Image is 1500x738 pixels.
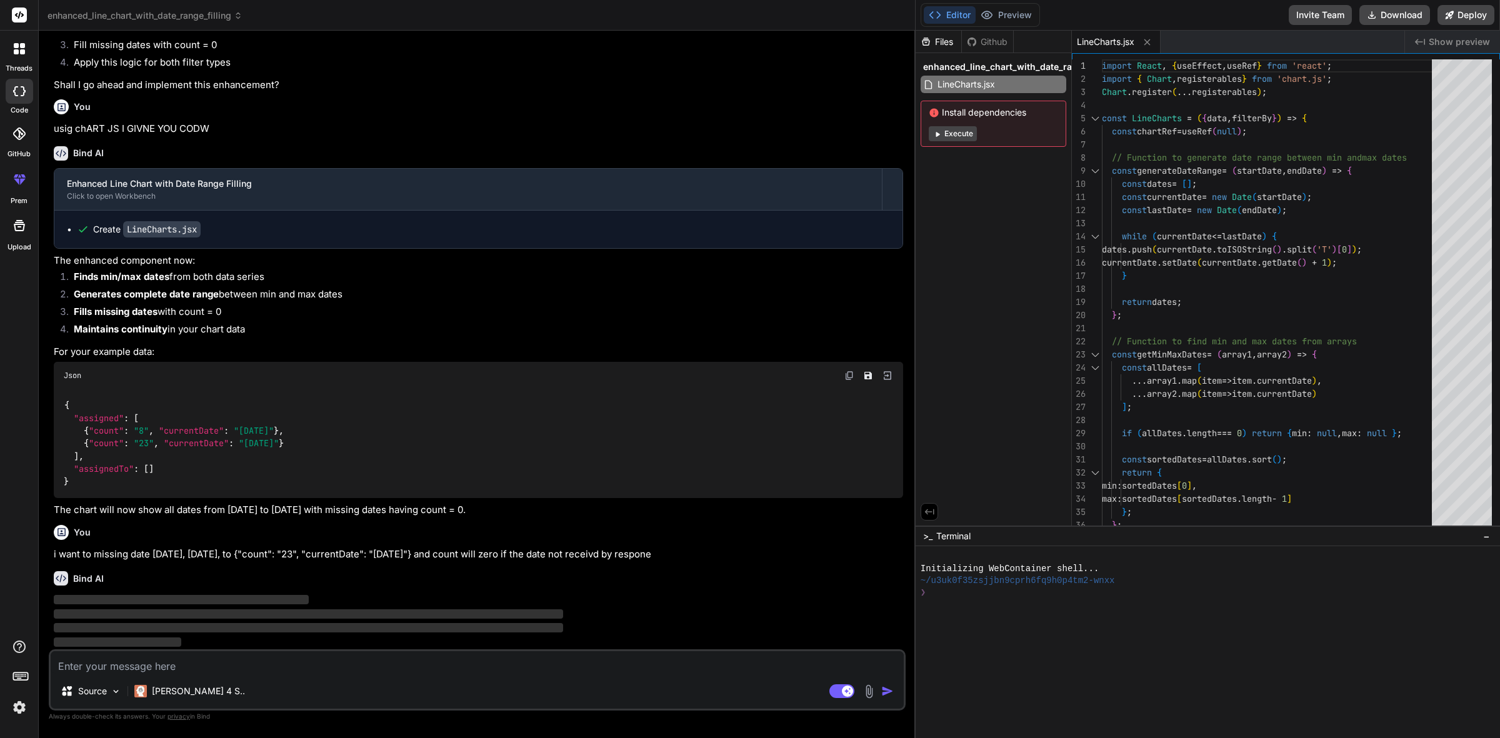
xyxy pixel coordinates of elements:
span: , [1252,349,1257,360]
span: ) [1302,257,1307,268]
span: , [1337,427,1342,439]
span: [ [1197,362,1202,373]
span: } [279,438,284,449]
span: === [1217,427,1232,439]
span: if [1122,427,1132,439]
span: 'T' [1317,244,1332,255]
span: ... [1132,388,1147,399]
span: ( [1232,165,1237,176]
img: icon [881,685,894,697]
div: 8 [1072,151,1086,164]
span: ( [1197,112,1202,124]
span: . [1177,375,1182,386]
span: ( [1137,427,1142,439]
span: . [1212,244,1217,255]
strong: Generates complete date range [74,288,219,300]
span: ( [1212,126,1217,137]
span: ... [1132,375,1147,386]
span: ( [1172,86,1177,97]
span: ) [1302,191,1307,202]
span: useRef [1182,126,1212,137]
li: with count = 0 [64,305,903,322]
span: = [1187,204,1192,216]
div: 17 [1072,269,1086,282]
span: : [124,412,129,424]
span: registerables [1177,73,1242,84]
span: const [1122,191,1147,202]
div: Enhanced Line Chart with Date Range Filling [67,177,869,190]
label: threads [6,63,32,74]
span: = [1187,362,1192,373]
span: [ [134,412,139,424]
span: . [1127,86,1132,97]
span: . [1182,427,1187,439]
span: lastDate [1222,231,1262,242]
span: dates [1152,296,1177,307]
span: } [274,425,279,436]
span: { [84,438,89,449]
span: , [279,425,284,436]
span: ) [1327,257,1332,268]
span: length [1187,427,1217,439]
div: 29 [1072,427,1086,440]
span: { [1172,60,1177,71]
span: => [1287,112,1297,124]
span: LineCharts.jsx [1077,36,1134,48]
span: 0 [1342,244,1347,255]
span: ; [1332,257,1337,268]
span: array1 [1222,349,1252,360]
span: ; [1397,427,1402,439]
span: ... [1177,86,1192,97]
span: Date [1217,204,1237,216]
p: The enhanced component now: [54,254,903,268]
div: Click to collapse the range. [1087,164,1103,177]
span: = [1222,165,1227,176]
span: } [1122,270,1127,281]
div: 6 [1072,125,1086,138]
span: item [1202,375,1222,386]
span: ( [1152,231,1157,242]
span: ( [1217,349,1222,360]
span: . [1252,375,1257,386]
span: null [1367,427,1387,439]
div: 10 [1072,177,1086,191]
span: LineCharts [1132,112,1182,124]
button: Download [1359,5,1430,25]
span: , [1162,60,1167,71]
span: data [1207,112,1227,124]
span: : [1307,427,1312,439]
span: , [149,425,154,436]
span: } [1257,60,1262,71]
div: 11 [1072,191,1086,204]
button: Invite Team [1289,5,1352,25]
span: ; [1117,309,1122,321]
span: map [1182,388,1197,399]
span: = [1187,112,1192,124]
span: } [1112,309,1117,321]
div: 1 [1072,59,1086,72]
label: prem [11,196,27,206]
span: . [1252,388,1257,399]
span: ( [1297,257,1302,268]
span: ( [1197,388,1202,399]
div: Create [93,223,201,236]
span: chartRef [1137,126,1177,137]
span: + [1312,257,1317,268]
span: [ [1182,178,1187,189]
span: item [1232,388,1252,399]
img: settings [9,697,30,718]
span: 0 [1237,427,1242,439]
span: currentDate [1202,257,1257,268]
span: lastDate [1147,204,1187,216]
div: Click to open Workbench [67,191,869,201]
li: between min and max dates [64,287,903,305]
span: ) [1237,126,1242,137]
span: array2 [1257,349,1287,360]
span: ) [1277,204,1282,216]
span: ( [1312,244,1317,255]
span: const [1122,362,1147,373]
span: ) [1352,244,1357,255]
span: "count" [89,425,124,436]
span: , [1222,60,1227,71]
span: useRef [1227,60,1257,71]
